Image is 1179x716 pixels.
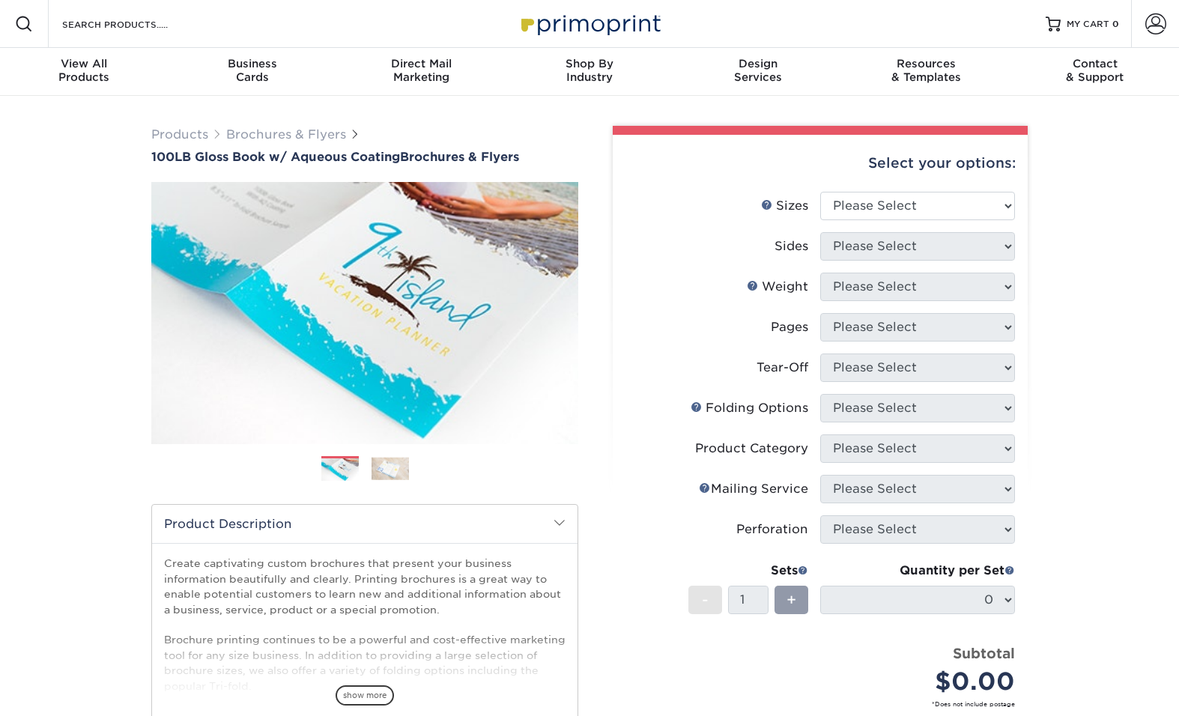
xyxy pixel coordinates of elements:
span: Contact [1010,57,1179,70]
img: Brochures & Flyers 01 [321,457,359,483]
div: Folding Options [691,399,808,417]
div: Sides [775,237,808,255]
div: Sets [688,562,808,580]
p: Create captivating custom brochures that present your business information beautifully and clearl... [164,556,566,694]
span: 0 [1112,19,1119,29]
div: $0.00 [831,664,1015,700]
small: *Does not include postage [637,700,1015,709]
div: Sizes [761,197,808,215]
a: Direct MailMarketing [337,48,506,96]
div: Product Category [695,440,808,458]
img: Brochures & Flyers 02 [372,457,409,480]
span: + [786,589,796,611]
a: Contact& Support [1010,48,1179,96]
div: Perforation [736,521,808,538]
a: Resources& Templates [842,48,1010,96]
span: MY CART [1067,18,1109,31]
div: Marketing [337,57,506,84]
div: Industry [506,57,674,84]
img: Primoprint [515,7,664,40]
a: DesignServices [673,48,842,96]
a: 100LB Gloss Book w/ Aqueous CoatingBrochures & Flyers [151,150,578,164]
div: Pages [771,318,808,336]
span: - [702,589,709,611]
span: Design [673,57,842,70]
div: Services [673,57,842,84]
div: Cards [169,57,337,84]
div: Select your options: [625,135,1016,192]
span: Business [169,57,337,70]
span: show more [336,685,394,706]
span: Shop By [506,57,674,70]
div: Tear-Off [757,359,808,377]
span: Direct Mail [337,57,506,70]
strong: Subtotal [953,645,1015,661]
div: Weight [747,278,808,296]
span: 100LB Gloss Book w/ Aqueous Coating [151,150,400,164]
h1: Brochures & Flyers [151,150,578,164]
a: Products [151,127,208,142]
input: SEARCH PRODUCTS..... [61,15,207,33]
div: & Templates [842,57,1010,84]
span: Resources [842,57,1010,70]
img: 100LB Gloss Book<br/>w/ Aqueous Coating 01 [151,166,578,461]
a: BusinessCards [169,48,337,96]
a: Shop ByIndustry [506,48,674,96]
div: Mailing Service [699,480,808,498]
div: & Support [1010,57,1179,84]
div: Quantity per Set [820,562,1015,580]
h2: Product Description [152,505,578,543]
a: Brochures & Flyers [226,127,346,142]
